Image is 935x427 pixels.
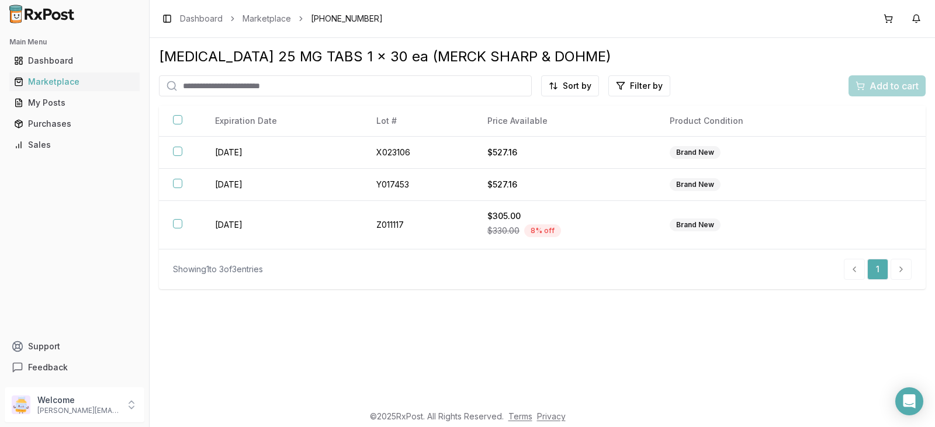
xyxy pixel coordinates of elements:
[563,80,591,92] span: Sort by
[159,47,926,66] div: [MEDICAL_DATA] 25 MG TABS 1 x 30 ea (MERCK SHARP & DOHME)
[9,92,140,113] a: My Posts
[180,13,383,25] nav: breadcrumb
[14,76,135,88] div: Marketplace
[895,387,923,415] div: Open Intercom Messenger
[5,136,144,154] button: Sales
[844,259,912,280] nav: pagination
[28,362,68,373] span: Feedback
[201,106,362,137] th: Expiration Date
[362,169,473,201] td: Y017453
[9,50,140,71] a: Dashboard
[5,114,144,133] button: Purchases
[173,263,263,275] div: Showing 1 to 3 of 3 entries
[14,55,135,67] div: Dashboard
[473,106,656,137] th: Price Available
[5,93,144,112] button: My Posts
[14,97,135,109] div: My Posts
[5,5,79,23] img: RxPost Logo
[487,147,642,158] div: $527.16
[362,201,473,249] td: Z011117
[670,146,721,159] div: Brand New
[201,201,362,249] td: [DATE]
[362,137,473,169] td: X023106
[5,357,144,378] button: Feedback
[867,259,888,280] a: 1
[5,51,144,70] button: Dashboard
[14,118,135,130] div: Purchases
[670,178,721,191] div: Brand New
[243,13,291,25] a: Marketplace
[670,218,721,231] div: Brand New
[9,37,140,47] h2: Main Menu
[537,411,566,421] a: Privacy
[487,225,520,237] span: $330.00
[541,75,599,96] button: Sort by
[9,113,140,134] a: Purchases
[201,169,362,201] td: [DATE]
[508,411,532,421] a: Terms
[9,71,140,92] a: Marketplace
[180,13,223,25] a: Dashboard
[656,106,838,137] th: Product Condition
[487,179,642,190] div: $527.16
[14,139,135,151] div: Sales
[37,394,119,406] p: Welcome
[37,406,119,415] p: [PERSON_NAME][EMAIL_ADDRESS][DOMAIN_NAME]
[201,137,362,169] td: [DATE]
[311,13,383,25] span: [PHONE_NUMBER]
[524,224,561,237] div: 8 % off
[5,72,144,91] button: Marketplace
[487,210,642,222] div: $305.00
[9,134,140,155] a: Sales
[608,75,670,96] button: Filter by
[362,106,473,137] th: Lot #
[5,336,144,357] button: Support
[630,80,663,92] span: Filter by
[12,395,30,414] img: User avatar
